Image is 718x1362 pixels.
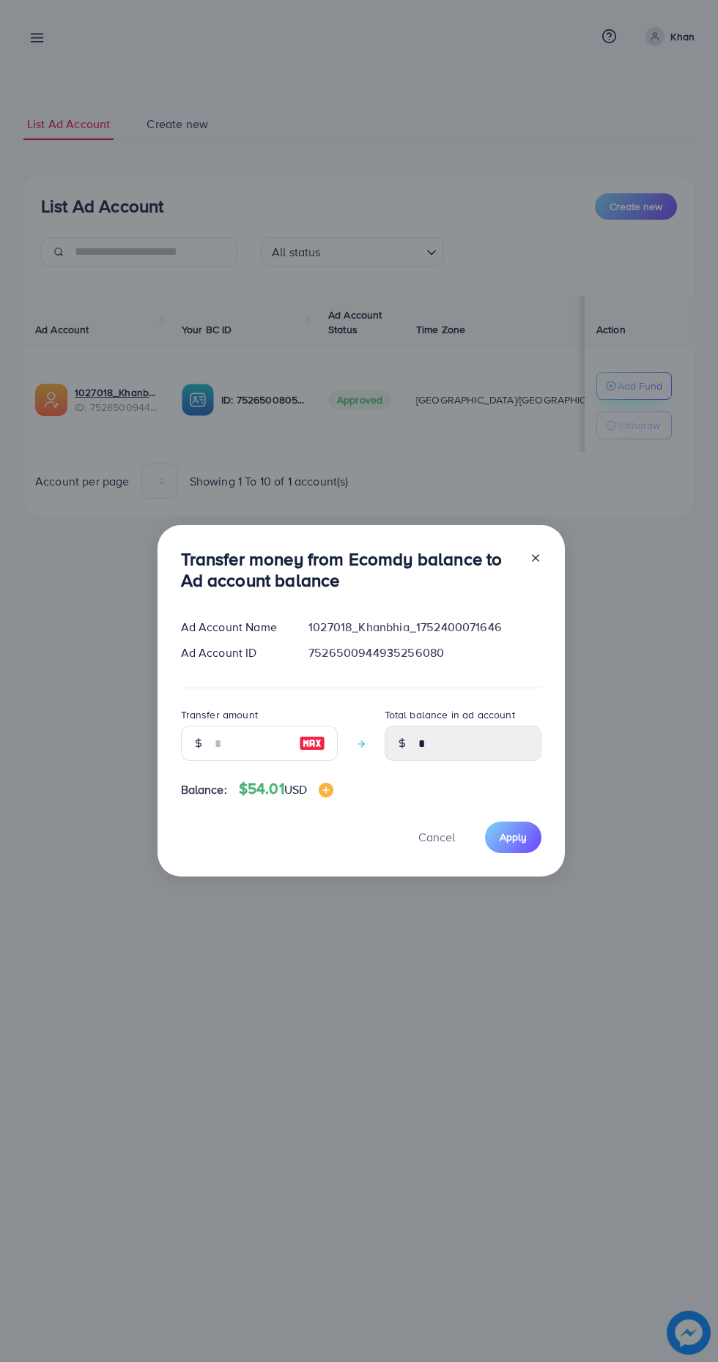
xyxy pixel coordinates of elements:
[299,734,325,752] img: image
[418,829,455,845] span: Cancel
[297,619,552,636] div: 1027018_Khanbhia_1752400071646
[485,822,541,853] button: Apply
[385,707,515,722] label: Total balance in ad account
[284,781,307,797] span: USD
[500,830,527,844] span: Apply
[181,781,227,798] span: Balance:
[239,780,333,798] h4: $54.01
[297,644,552,661] div: 7526500944935256080
[169,644,297,661] div: Ad Account ID
[181,707,258,722] label: Transfer amount
[319,783,333,797] img: image
[169,619,297,636] div: Ad Account Name
[400,822,473,853] button: Cancel
[181,548,518,591] h3: Transfer money from Ecomdy balance to Ad account balance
